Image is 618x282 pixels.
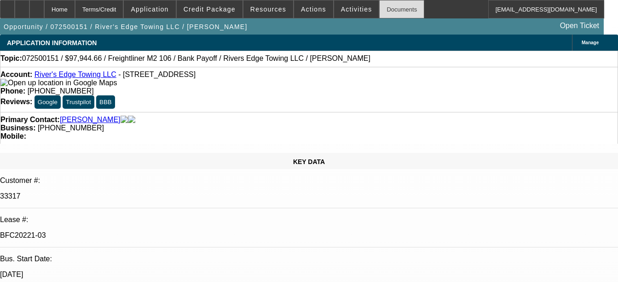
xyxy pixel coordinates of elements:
[118,70,196,78] span: - [STREET_ADDRESS]
[63,95,94,109] button: Trustpilot
[38,124,104,132] span: [PHONE_NUMBER]
[341,6,372,13] span: Activities
[0,98,32,106] strong: Reviews:
[177,0,243,18] button: Credit Package
[0,70,32,78] strong: Account:
[0,87,25,95] strong: Phone:
[7,39,97,47] span: APPLICATION INFORMATION
[301,6,326,13] span: Actions
[250,6,286,13] span: Resources
[0,116,60,124] strong: Primary Contact:
[0,79,117,87] img: Open up location in Google Maps
[243,0,293,18] button: Resources
[334,0,379,18] button: Activities
[582,40,599,45] span: Manage
[294,0,333,18] button: Actions
[35,70,116,78] a: River's Edge Towing LLC
[184,6,236,13] span: Credit Package
[4,23,248,30] span: Opportunity / 072500151 / River's Edge Towing LLC / [PERSON_NAME]
[28,87,94,95] span: [PHONE_NUMBER]
[121,116,128,124] img: facebook-icon.png
[0,79,117,87] a: View Google Maps
[60,116,121,124] a: [PERSON_NAME]
[128,116,135,124] img: linkedin-icon.png
[131,6,168,13] span: Application
[22,54,370,63] span: 072500151 / $97,944.66 / Freightliner M2 106 / Bank Payoff / Rivers Edge Towing LLC / [PERSON_NAME]
[0,132,26,140] strong: Mobile:
[0,124,35,132] strong: Business:
[293,158,325,165] span: KEY DATA
[556,18,603,34] a: Open Ticket
[96,95,115,109] button: BBB
[0,54,22,63] strong: Topic:
[124,0,175,18] button: Application
[35,95,61,109] button: Google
